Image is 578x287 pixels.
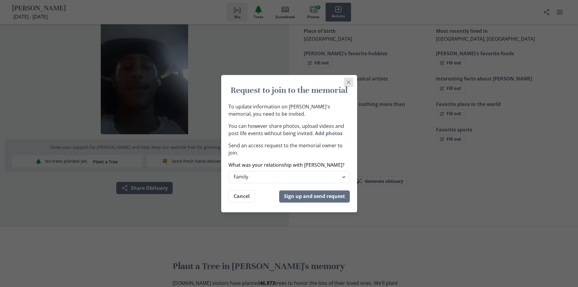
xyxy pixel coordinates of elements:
button: Cancel [228,190,255,203]
h1: Request to join to the memorial [228,85,350,96]
p: Send an access request to the memorial owner to join. [228,142,350,156]
label: What was your relationship with [PERSON_NAME]? [228,161,346,169]
button: Sign up and send request [279,190,350,203]
p: You can however share photos, upload videos and post life events without being invited. [228,122,350,137]
p: To update information on [PERSON_NAME]'s memorial, you need to be invited. [228,103,350,118]
button: Add photos [315,130,343,137]
button: Close [344,77,353,87]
